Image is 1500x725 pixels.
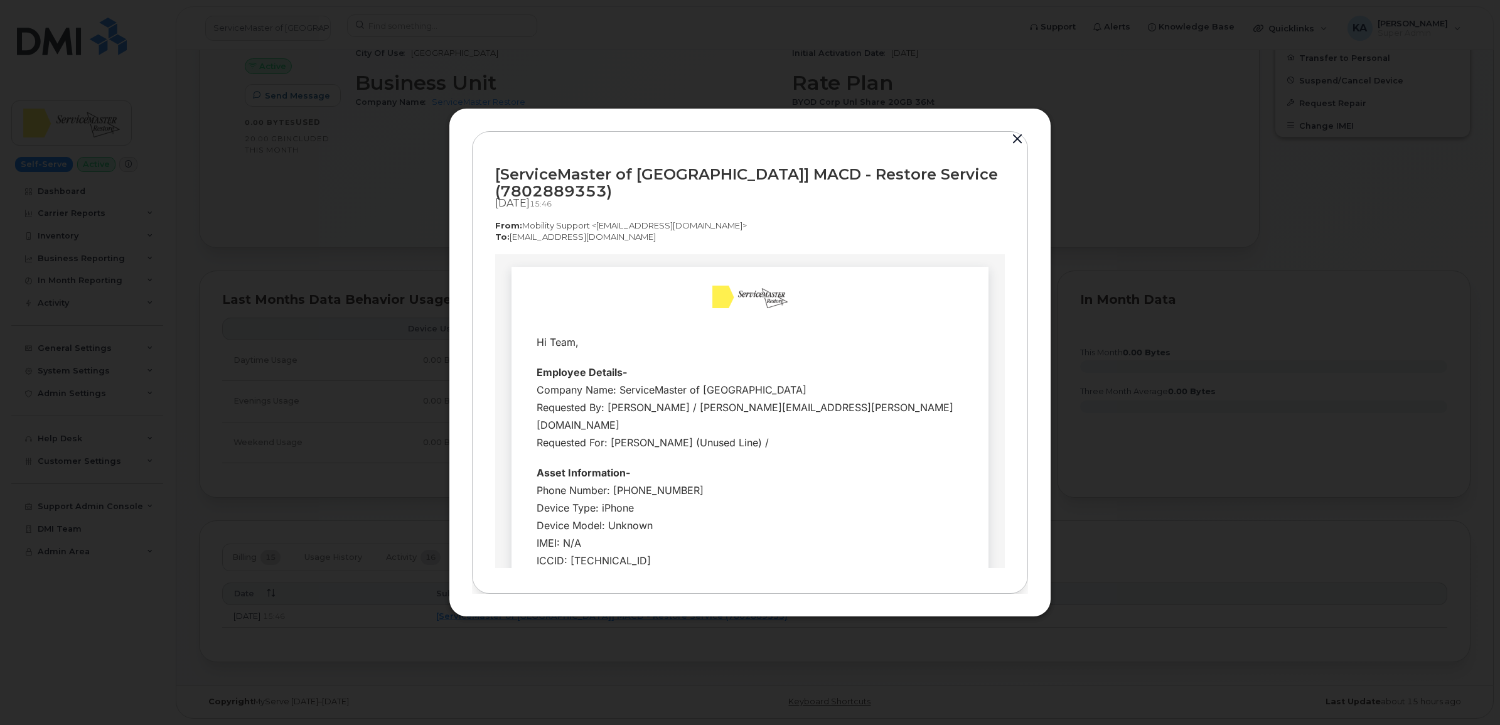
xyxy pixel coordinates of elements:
[41,210,468,227] div: Asset Information-
[41,227,468,333] div: Phone Number: [PHONE_NUMBER] Device Type: iPhone Device Model: Unknown IMEI: N/A ICCID: [TECHNICA...
[495,232,510,242] strong: To:
[530,199,552,208] span: 15:46
[495,197,1005,210] div: [DATE]
[1445,670,1491,716] iframe: Messenger Launcher
[41,79,468,97] div: Hi Team,
[41,109,468,127] div: Employee Details-
[495,220,1005,232] p: Mobility Support <[EMAIL_ADDRESS][DOMAIN_NAME]>
[495,166,1005,200] div: [ServiceMaster of [GEOGRAPHIC_DATA]] MACD - Restore Service (7802889353)
[495,231,1005,243] p: [EMAIL_ADDRESS][DOMAIN_NAME]
[495,220,522,230] strong: From:
[217,31,292,54] img: email_logo_restore.png
[41,127,468,197] div: Company Name: ServiceMaster of [GEOGRAPHIC_DATA] Requested By: [PERSON_NAME] / [PERSON_NAME][EMAI...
